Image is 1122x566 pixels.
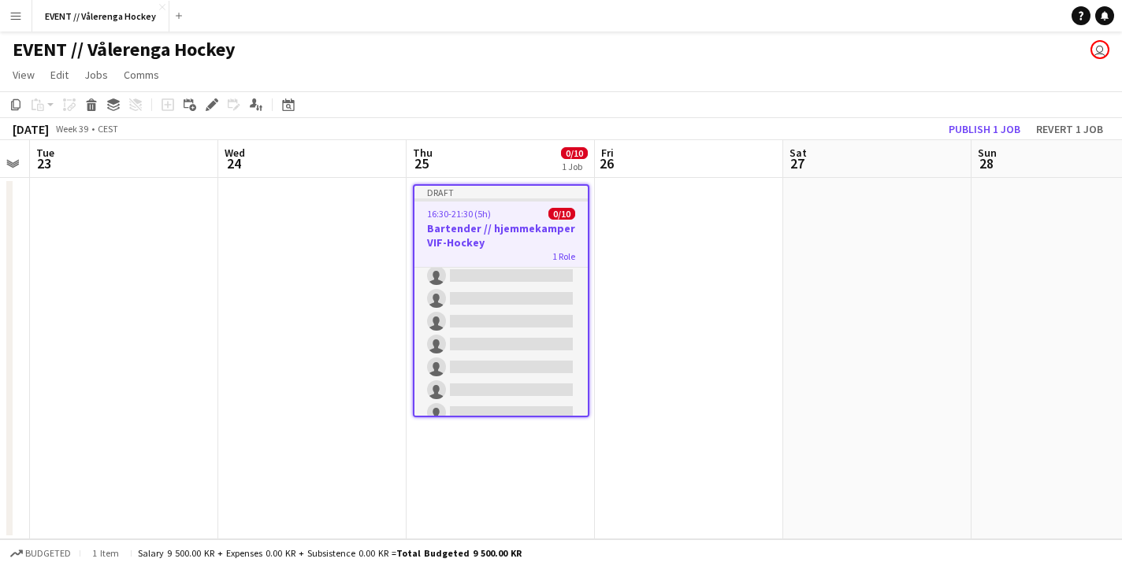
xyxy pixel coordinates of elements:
[32,1,169,31] button: EVENT // Vålerenga Hockey
[78,65,114,85] a: Jobs
[13,38,236,61] h1: EVENT // Vålerenga Hockey
[789,146,807,160] span: Sat
[942,119,1027,139] button: Publish 1 job
[978,146,997,160] span: Sun
[87,547,124,559] span: 1 item
[1090,40,1109,59] app-user-avatar: Alexander Bonsaksen
[787,154,807,172] span: 27
[124,68,159,82] span: Comms
[561,147,588,159] span: 0/10
[6,65,41,85] a: View
[552,250,575,262] span: 1 Role
[413,184,589,417] app-job-card: Draft16:30-21:30 (5h)0/10Bartender // hjemmekamper VIF-Hockey1 RoleBar & Catering (Bar Tender)0/1...
[225,146,245,160] span: Wed
[414,238,588,497] app-card-role: Bar & Catering (Bar Tender)0/1016:30-21:30 (5h)
[52,123,91,135] span: Week 39
[34,154,54,172] span: 23
[98,123,118,135] div: CEST
[84,68,108,82] span: Jobs
[427,208,491,220] span: 16:30-21:30 (5h)
[13,68,35,82] span: View
[25,548,71,559] span: Budgeted
[117,65,165,85] a: Comms
[413,146,433,160] span: Thu
[414,186,588,198] div: Draft
[548,208,575,220] span: 0/10
[599,154,614,172] span: 26
[222,154,245,172] span: 24
[414,221,588,250] h3: Bartender // hjemmekamper VIF-Hockey
[1030,119,1109,139] button: Revert 1 job
[8,545,73,562] button: Budgeted
[562,161,587,172] div: 1 Job
[975,154,997,172] span: 28
[44,65,75,85] a: Edit
[13,121,49,137] div: [DATE]
[36,146,54,160] span: Tue
[396,547,522,559] span: Total Budgeted 9 500.00 KR
[50,68,69,82] span: Edit
[138,547,522,559] div: Salary 9 500.00 KR + Expenses 0.00 KR + Subsistence 0.00 KR =
[601,146,614,160] span: Fri
[411,154,433,172] span: 25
